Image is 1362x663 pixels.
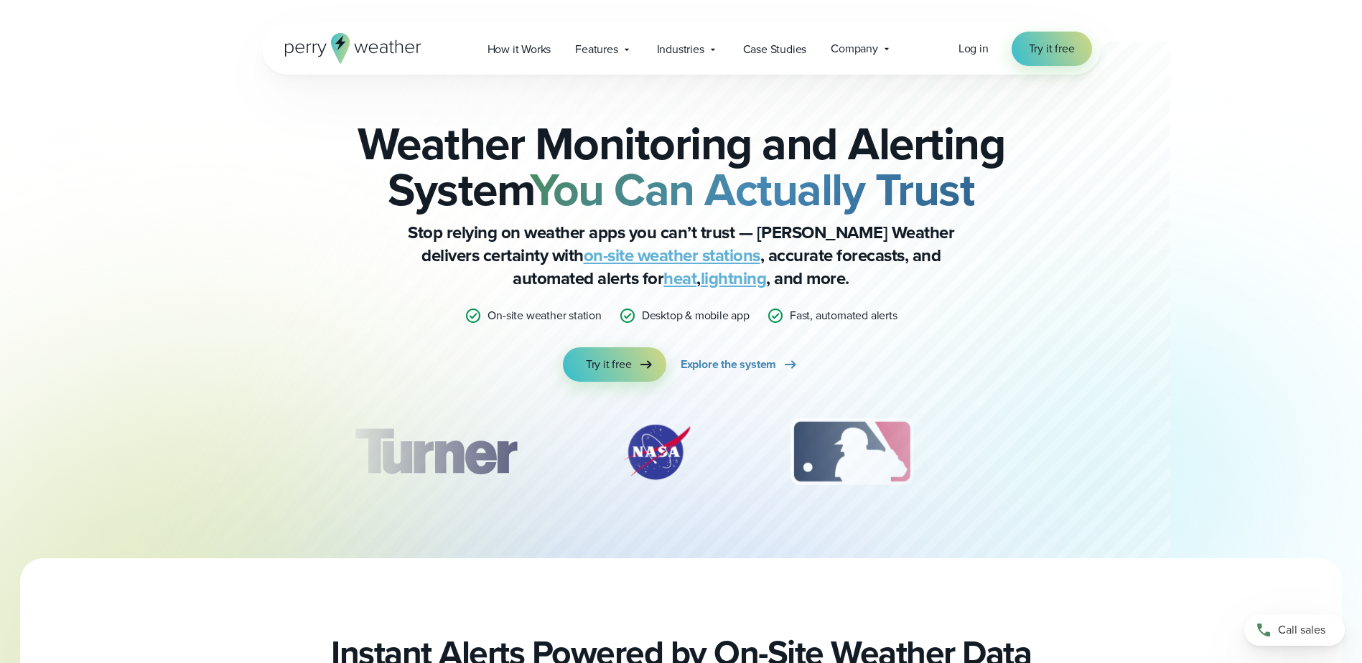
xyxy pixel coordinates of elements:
a: lightning [701,265,767,291]
h2: Weather Monitoring and Alerting System [334,121,1029,212]
a: on-site weather stations [584,243,760,268]
a: heat [663,265,696,291]
strong: You Can Actually Trust [530,156,974,223]
img: MLB.svg [776,416,928,488]
span: Try it free [1029,40,1075,57]
span: Explore the system [681,356,776,373]
a: Try it free [1012,32,1092,66]
a: Call sales [1244,614,1345,646]
p: Fast, automated alerts [790,307,897,324]
p: On-site weather station [488,307,601,324]
p: Desktop & mobile app [642,307,750,324]
a: Explore the system [681,347,799,382]
div: 1 of 12 [333,416,537,488]
span: How it Works [488,41,551,58]
p: Stop relying on weather apps you can’t trust — [PERSON_NAME] Weather delivers certainty with , ac... [394,221,969,290]
a: Log in [958,40,989,57]
img: Turner-Construction_1.svg [333,416,537,488]
span: Case Studies [743,41,807,58]
div: slideshow [334,416,1029,495]
div: 2 of 12 [607,416,707,488]
div: 4 of 12 [997,416,1111,488]
a: Try it free [563,347,666,382]
span: Industries [657,41,704,58]
span: Try it free [586,356,632,373]
span: Features [575,41,617,58]
span: Company [831,40,878,57]
span: Call sales [1278,621,1325,639]
img: PGA.svg [997,416,1111,488]
img: NASA.svg [607,416,707,488]
a: Case Studies [731,34,819,64]
a: How it Works [475,34,564,64]
div: 3 of 12 [776,416,928,488]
